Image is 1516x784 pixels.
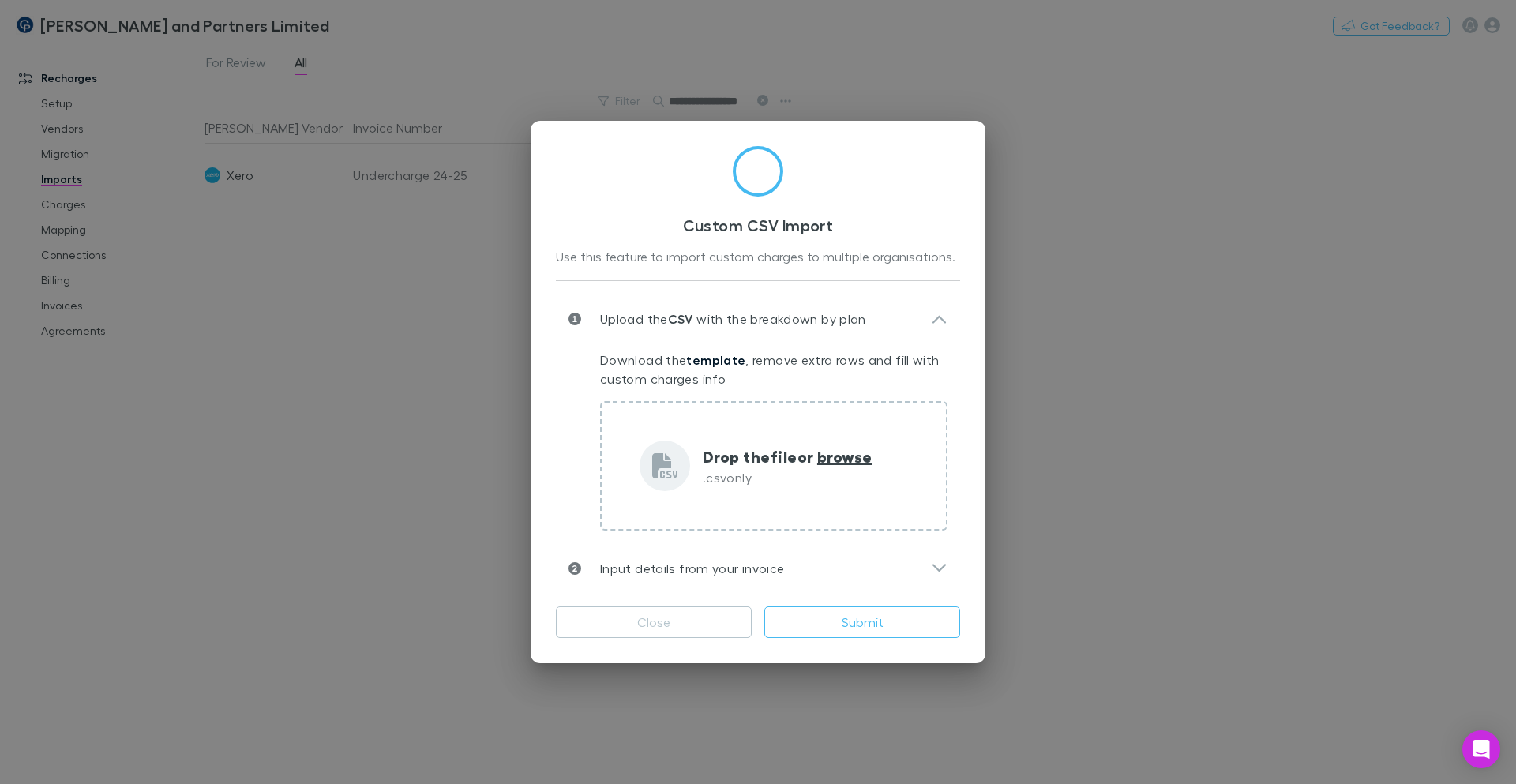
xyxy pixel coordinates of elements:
[556,216,960,234] h3: Custom CSV Import
[556,294,960,344] div: Upload theCSV with the breakdown by plan
[703,468,872,487] p: .csv only
[764,606,960,638] button: Submit
[581,309,866,328] p: Upload the with the breakdown by plan
[581,559,784,578] p: Input details from your invoice
[556,247,960,268] div: Use this feature to import custom charges to multiple organisations.
[703,445,872,468] p: Drop the file or
[686,352,745,368] a: template
[556,606,752,638] button: Close
[600,351,947,388] p: Download the , remove extra rows and fill with custom charges info
[668,311,693,327] strong: CSV
[1462,730,1500,768] div: Open Intercom Messenger
[817,446,872,467] span: browse
[556,543,960,594] div: Input details from your invoice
